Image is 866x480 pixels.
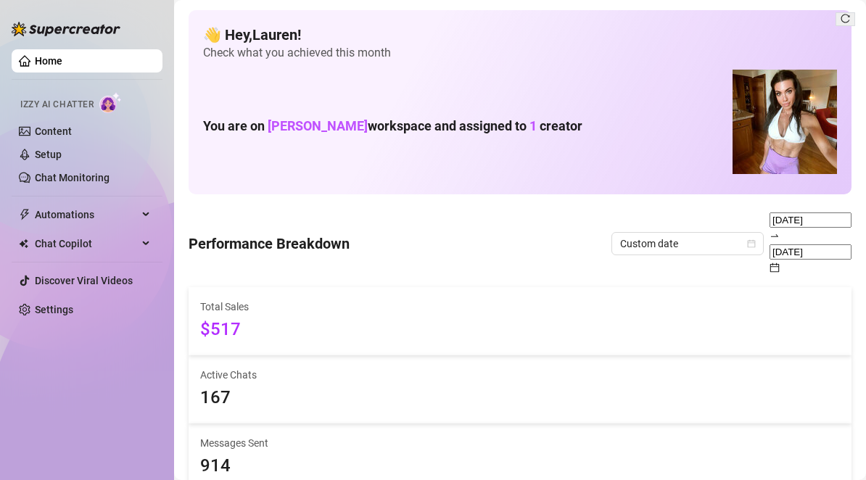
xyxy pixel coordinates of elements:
img: Elena [733,70,837,174]
a: Settings [35,304,73,315]
span: Total Sales [200,299,840,315]
a: Setup [35,149,62,160]
span: to [770,230,780,241]
span: Izzy AI Chatter [20,98,94,112]
input: Start date [770,212,851,228]
span: 1 [529,118,537,133]
h4: Performance Breakdown [189,233,350,254]
span: calendar [770,262,780,273]
a: Chat Monitoring [35,172,110,183]
span: $517 [200,316,840,344]
span: reload [841,14,850,23]
span: Automations [35,203,138,226]
img: Chat Copilot [19,239,28,249]
span: Messages Sent [200,435,840,451]
span: 167 [200,384,840,412]
a: Home [35,55,62,67]
h1: You are on workspace and assigned to creator [203,118,582,134]
span: thunderbolt [19,209,30,220]
h4: 👋 Hey, Lauren ! [203,25,837,45]
span: [PERSON_NAME] [268,118,368,133]
span: calendar [747,239,756,248]
span: Custom date [620,233,755,255]
a: Discover Viral Videos [35,275,133,286]
span: 914 [200,452,840,480]
input: End date [770,244,851,260]
span: swap-right [770,231,780,241]
img: AI Chatter [99,92,122,113]
span: Chat Copilot [35,232,138,255]
img: logo-BBDzfeDw.svg [12,22,120,36]
span: Active Chats [200,367,840,383]
a: Content [35,125,72,137]
span: Check what you achieved this month [203,45,837,61]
